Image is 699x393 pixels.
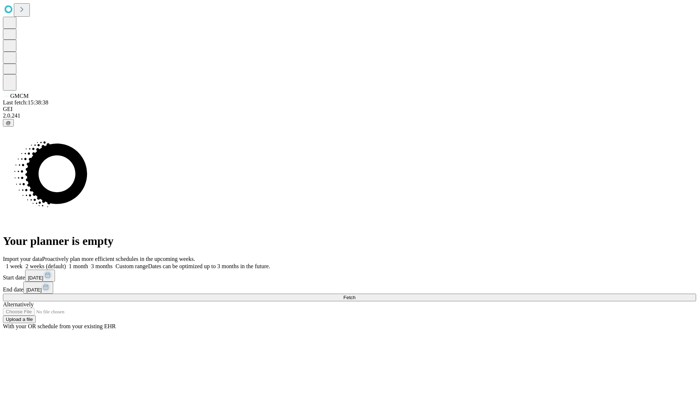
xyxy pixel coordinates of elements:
[3,282,696,294] div: End date
[3,270,696,282] div: Start date
[28,275,43,281] span: [DATE]
[3,112,696,119] div: 2.0.241
[23,282,53,294] button: [DATE]
[3,294,696,301] button: Fetch
[69,263,88,269] span: 1 month
[115,263,148,269] span: Custom range
[6,120,11,126] span: @
[3,256,42,262] span: Import your data
[148,263,270,269] span: Dates can be optimized up to 3 months in the future.
[3,315,36,323] button: Upload a file
[3,301,33,307] span: Alternatively
[343,295,355,300] span: Fetch
[10,93,29,99] span: GMCM
[91,263,112,269] span: 3 months
[3,106,696,112] div: GEI
[26,287,42,293] span: [DATE]
[3,234,696,248] h1: Your planner is empty
[3,323,116,329] span: With your OR schedule from your existing EHR
[6,263,23,269] span: 1 week
[25,263,66,269] span: 2 weeks (default)
[3,99,48,106] span: Last fetch: 15:38:38
[3,119,14,127] button: @
[42,256,195,262] span: Proactively plan more efficient schedules in the upcoming weeks.
[25,270,55,282] button: [DATE]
